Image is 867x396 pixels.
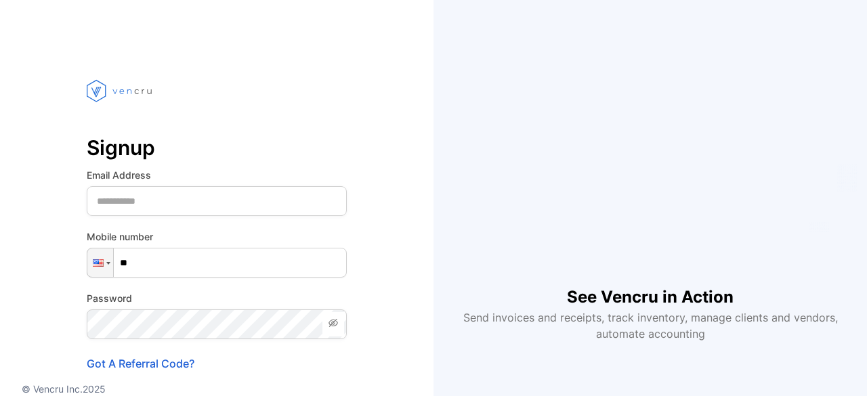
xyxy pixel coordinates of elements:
label: Password [87,291,347,305]
label: Email Address [87,168,347,182]
img: vencru logo [87,54,154,127]
p: Send invoices and receipts, track inventory, manage clients and vendors, automate accounting [455,309,845,342]
label: Mobile number [87,229,347,244]
div: United States: + 1 [87,248,113,277]
p: Got A Referral Code? [87,355,347,372]
p: Signup [87,131,347,164]
iframe: YouTube video player [477,54,824,263]
h1: See Vencru in Action [567,263,734,309]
